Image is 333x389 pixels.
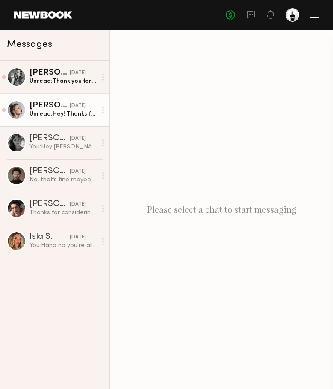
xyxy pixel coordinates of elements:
[29,77,97,85] div: Unread: Thank you for the message! Just texted!
[70,168,86,176] div: [DATE]
[29,233,70,241] div: Isla S.
[29,167,70,176] div: [PERSON_NAME]
[29,143,97,151] div: You: Hey [PERSON_NAME]! Hope you're having a great start to the week! I wanted to reach out to se...
[29,241,97,250] div: You: Haha no you're all good! Still trying to work budgets with them but I'll definitely keep you...
[29,102,70,110] div: [PERSON_NAME]
[29,200,70,209] div: [PERSON_NAME]
[110,30,333,389] div: Please select a chat to start messaging
[29,176,97,184] div: No, that’s fine maybe they went another direction.
[70,135,86,143] div: [DATE]
[70,200,86,209] div: [DATE]
[29,69,70,77] div: [PERSON_NAME]
[70,233,86,241] div: [DATE]
[70,69,86,77] div: [DATE]
[29,110,97,118] div: Unread: Hey! Thanks for your message! :) What is the brand, location and rate?
[7,40,52,49] span: Messages
[70,102,86,110] div: [DATE]
[29,134,70,143] div: [PERSON_NAME]
[29,209,97,217] div: Thanks for considering me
